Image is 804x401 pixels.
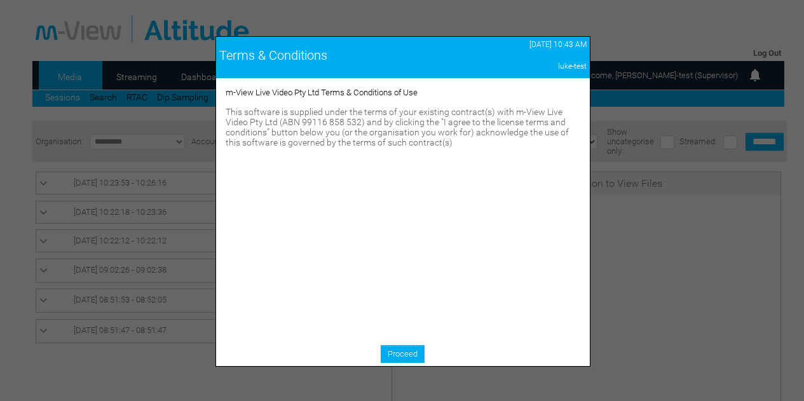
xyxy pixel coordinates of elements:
img: bell24.png [747,67,763,83]
td: luke-test [456,58,590,74]
span: This software is supplied under the terms of your existing contract(s) with m-View Live Video Pty... [226,107,569,147]
div: Terms & Conditions [219,48,453,63]
span: m-View Live Video Pty Ltd Terms & Conditions of Use [226,88,418,97]
td: [DATE] 10:43 AM [456,37,590,52]
a: Proceed [381,345,425,363]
